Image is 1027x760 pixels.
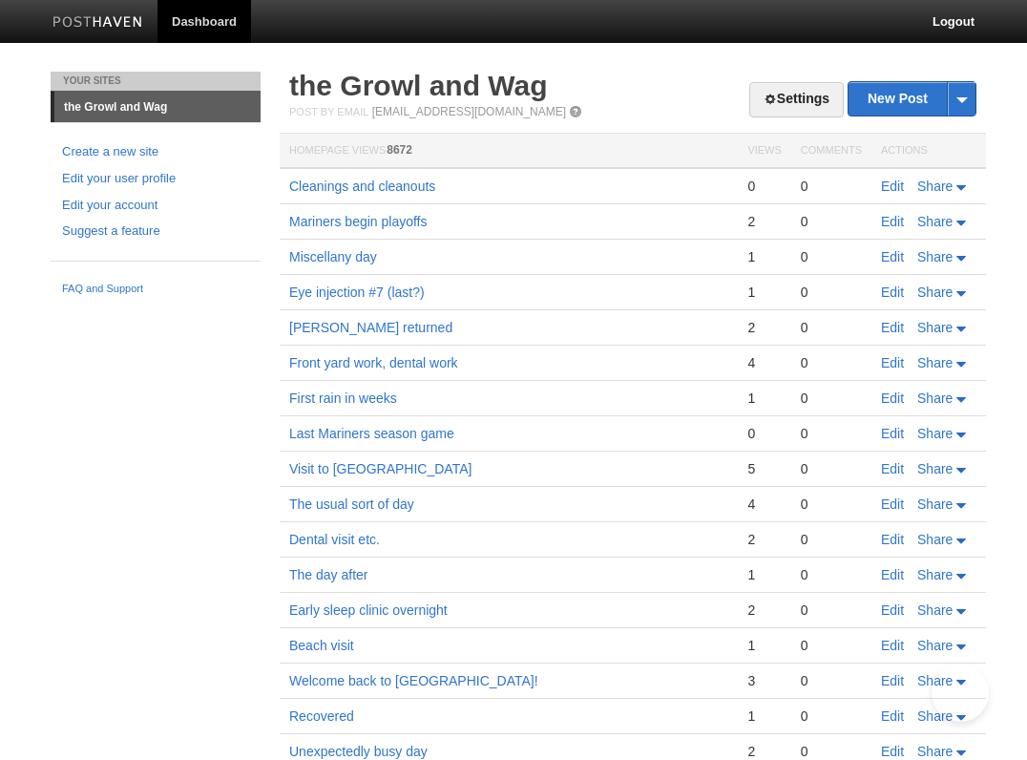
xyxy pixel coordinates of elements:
[62,281,249,298] a: FAQ and Support
[747,707,781,725] div: 1
[289,320,452,335] a: [PERSON_NAME] returned
[881,320,904,335] a: Edit
[801,425,862,442] div: 0
[881,567,904,582] a: Edit
[289,391,397,406] a: First rain in weeks
[801,390,862,407] div: 0
[51,72,261,91] li: Your Sites
[289,567,368,582] a: The day after
[62,169,249,189] a: Edit your user profile
[881,214,904,229] a: Edit
[801,284,862,301] div: 0
[747,425,781,442] div: 0
[801,319,862,336] div: 0
[801,178,862,195] div: 0
[387,143,412,157] span: 8672
[791,134,871,169] th: Comments
[801,531,862,548] div: 0
[917,320,953,335] span: Share
[747,284,781,301] div: 1
[747,637,781,654] div: 1
[917,567,953,582] span: Share
[881,744,904,759] a: Edit
[747,248,781,265] div: 1
[801,602,862,619] div: 0
[801,496,862,513] div: 0
[747,354,781,371] div: 4
[289,249,377,264] a: Miscellany day
[289,355,458,370] a: Front yard work, dental work
[289,708,354,724] a: Recovered
[917,708,953,724] span: Share
[747,390,781,407] div: 1
[917,179,953,194] span: Share
[801,248,862,265] div: 0
[801,460,862,477] div: 0
[289,179,435,194] a: Cleanings and cleanouts
[747,213,781,230] div: 2
[289,602,448,618] a: Early sleep clinic overnight
[289,106,368,117] span: Post by Email
[749,82,844,117] a: Settings
[289,532,380,547] a: Dental visit etc.
[801,213,862,230] div: 0
[289,496,414,512] a: The usual sort of day
[881,249,904,264] a: Edit
[917,532,953,547] span: Share
[62,222,249,242] a: Suggest a feature
[747,531,781,548] div: 2
[881,602,904,618] a: Edit
[881,496,904,512] a: Edit
[289,744,428,759] a: Unexpectedly busy day
[871,134,986,169] th: Actions
[917,426,953,441] span: Share
[917,214,953,229] span: Share
[917,249,953,264] span: Share
[747,178,781,195] div: 0
[747,460,781,477] div: 5
[289,673,538,688] a: Welcome back to [GEOGRAPHIC_DATA]!
[917,744,953,759] span: Share
[881,355,904,370] a: Edit
[747,319,781,336] div: 2
[52,16,143,31] img: Posthaven-bar
[289,426,454,441] a: Last Mariners season game
[881,673,904,688] a: Edit
[289,461,472,476] a: Visit to [GEOGRAPHIC_DATA]
[801,566,862,583] div: 0
[747,496,781,513] div: 4
[917,602,953,618] span: Share
[747,602,781,619] div: 2
[738,134,790,169] th: Views
[917,355,953,370] span: Share
[747,672,781,689] div: 3
[280,134,738,169] th: Homepage Views
[849,82,975,116] a: New Post
[917,496,953,512] span: Share
[801,637,862,654] div: 0
[917,285,953,300] span: Share
[747,566,781,583] div: 1
[289,638,354,653] a: Beach visit
[62,196,249,216] a: Edit your account
[881,391,904,406] a: Edit
[917,461,953,476] span: Share
[289,285,425,300] a: Eye injection #7 (last?)
[917,391,953,406] span: Share
[801,672,862,689] div: 0
[801,707,862,725] div: 0
[54,92,261,122] a: the Growl and Wag
[932,665,989,722] iframe: Help Scout Beacon - Open
[881,285,904,300] a: Edit
[881,532,904,547] a: Edit
[881,638,904,653] a: Edit
[917,638,953,653] span: Share
[372,105,566,118] a: [EMAIL_ADDRESS][DOMAIN_NAME]
[747,743,781,760] div: 2
[881,708,904,724] a: Edit
[801,743,862,760] div: 0
[289,214,427,229] a: Mariners begin playoffs
[881,461,904,476] a: Edit
[917,673,953,688] span: Share
[881,179,904,194] a: Edit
